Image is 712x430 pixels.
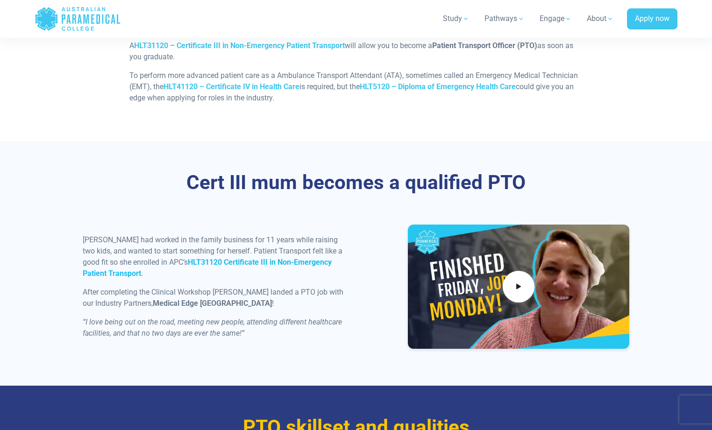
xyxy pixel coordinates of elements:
[35,4,121,34] a: Australian Paramedical College
[534,6,577,32] a: Engage
[153,299,272,308] strong: Medical Edge [GEOGRAPHIC_DATA]
[129,70,583,104] p: To perform more advanced patient care as a Ambulance Transport Attendant (ATA), sometimes called ...
[164,82,299,91] a: HLT41120 – Certificate IV in Health Care
[83,234,350,279] p: [PERSON_NAME] had worked in the family business for 11 years while raising two kids, and wanted t...
[479,6,530,32] a: Pathways
[83,258,332,278] a: HLT31120 Certificate III in Non-Emergency Patient Transport
[83,171,629,195] h3: Cert III mum becomes a qualified PTO
[83,317,342,338] em: “I love being out on the road, meeting new people, attending different healthcare facilities, and...
[627,8,677,30] a: Apply now
[129,40,583,63] p: A will allow you to become a as soon as you graduate.
[437,6,475,32] a: Study
[134,41,345,50] a: HLT31120 – Certificate III in Non-Emergency Patient Transport
[581,6,619,32] a: About
[360,82,516,91] a: HLT5120 – Diploma of Emergency Health Care
[432,41,537,50] strong: Patient Transport Officer (PTO)
[83,287,350,309] p: After completing the Clinical Workshop [PERSON_NAME] landed a PTO job with our Industry Partners, !⁠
